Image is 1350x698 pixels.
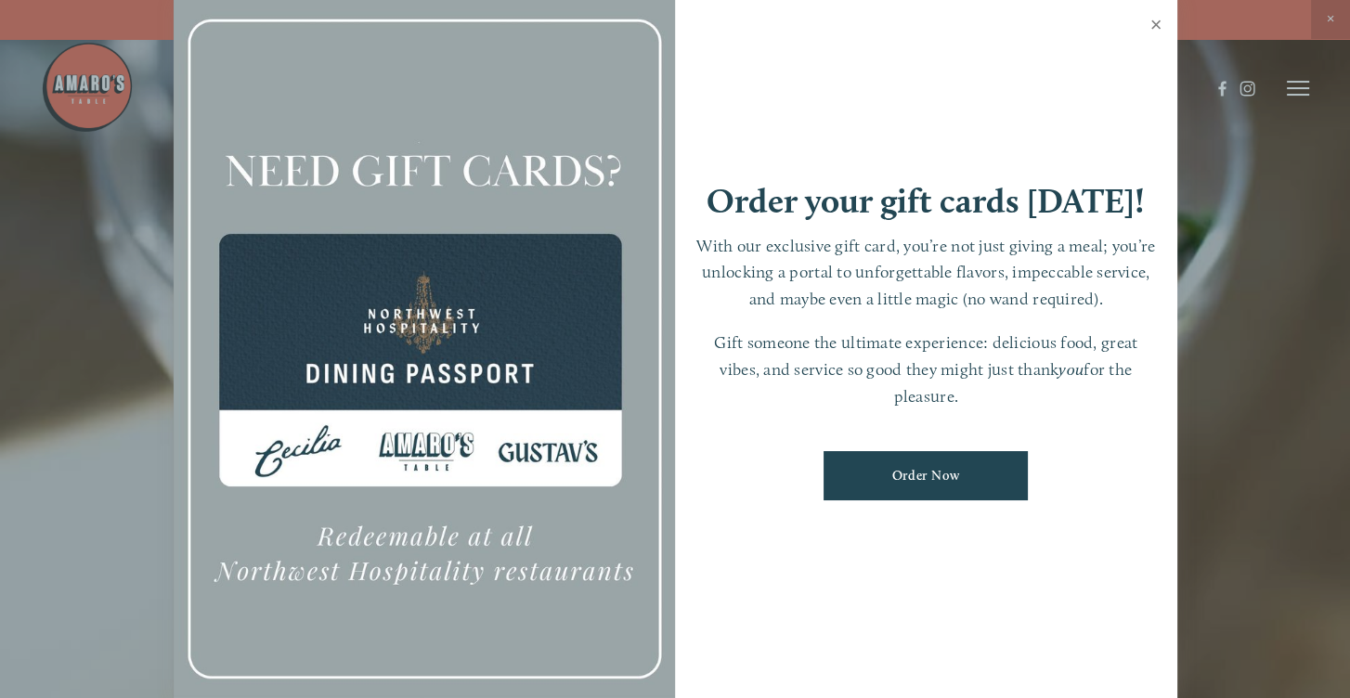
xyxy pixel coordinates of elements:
[1138,1,1175,53] a: Close
[707,184,1145,218] h1: Order your gift cards [DATE]!
[1058,359,1084,379] em: you
[694,233,1159,313] p: With our exclusive gift card, you’re not just giving a meal; you’re unlocking a portal to unforge...
[824,451,1028,500] a: Order Now
[694,330,1159,409] p: Gift someone the ultimate experience: delicious food, great vibes, and service so good they might...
